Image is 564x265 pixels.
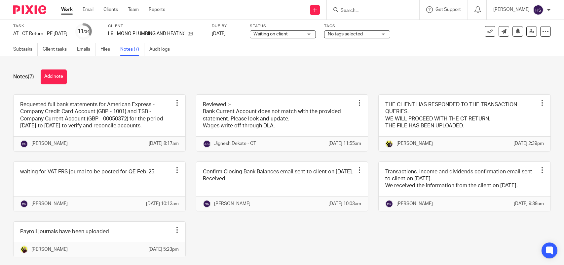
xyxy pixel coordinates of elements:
[78,27,90,35] div: 11
[533,5,544,15] img: svg%3E
[31,140,68,147] p: [PERSON_NAME]
[13,43,38,56] a: Subtasks
[214,200,250,207] p: [PERSON_NAME]
[214,140,256,147] p: Jignesh Dekate - CT
[203,200,211,208] img: svg%3E
[328,32,363,36] span: No tags selected
[41,69,67,84] button: Add note
[28,74,34,79] span: (7)
[493,6,530,13] p: [PERSON_NAME]
[61,6,73,13] a: Work
[513,140,544,147] p: [DATE] 2:39pm
[84,30,90,33] small: /34
[212,31,226,36] span: [DATE]
[83,6,94,13] a: Email
[328,200,361,207] p: [DATE] 10:03am
[212,23,242,29] label: Due by
[435,7,461,12] span: Get Support
[396,200,433,207] p: [PERSON_NAME]
[108,23,204,29] label: Client
[396,140,433,147] p: [PERSON_NAME]
[340,8,399,14] input: Search
[20,140,28,148] img: svg%3E
[20,200,28,208] img: svg%3E
[20,245,28,253] img: Megan-Starbridge.jpg
[13,73,34,80] h1: Notes
[324,23,390,29] label: Tags
[203,140,211,148] img: svg%3E
[31,246,68,253] p: [PERSON_NAME]
[31,200,68,207] p: [PERSON_NAME]
[13,30,67,37] div: AT - CT Return - PE 28-02-2025
[13,23,67,29] label: Task
[128,6,139,13] a: Team
[108,30,184,37] p: L8 - MONO PLUMBING AND HEATING LTD
[385,200,393,208] img: svg%3E
[253,32,288,36] span: Waiting on client
[149,140,179,147] p: [DATE] 8:17am
[120,43,144,56] a: Notes (7)
[514,200,544,207] p: [DATE] 9:39am
[13,5,46,14] img: Pixie
[149,43,175,56] a: Audit logs
[100,43,115,56] a: Files
[77,43,95,56] a: Emails
[43,43,72,56] a: Client tasks
[146,200,179,207] p: [DATE] 10:13am
[328,140,361,147] p: [DATE] 11:55am
[103,6,118,13] a: Clients
[13,30,67,37] div: AT - CT Return - PE [DATE]
[149,6,165,13] a: Reports
[148,246,179,253] p: [DATE] 5:23pm
[250,23,316,29] label: Status
[385,140,393,148] img: Yemi-Starbridge.jpg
